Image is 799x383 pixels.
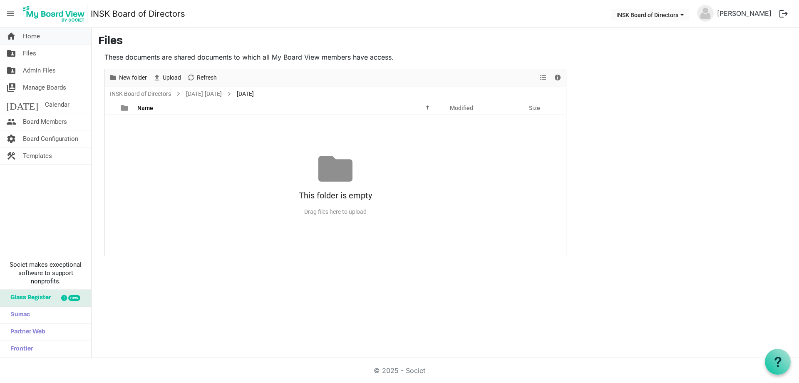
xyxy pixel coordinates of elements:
[20,3,91,24] a: My Board View Logo
[6,290,51,306] span: Glass Register
[235,89,256,99] span: [DATE]
[20,3,87,24] img: My Board View Logo
[108,73,149,83] button: New folder
[23,28,40,45] span: Home
[6,79,16,96] span: switch_account
[105,205,566,219] div: Drag files here to upload
[374,366,425,375] a: © 2025 - Societ
[6,307,30,323] span: Sumac
[23,62,56,79] span: Admin Files
[23,79,66,96] span: Manage Boards
[529,105,540,111] span: Size
[4,260,87,285] span: Societ makes exceptional software to support nonprofits.
[775,5,792,23] button: logout
[184,69,220,87] div: Refresh
[108,89,173,99] a: INSK Board of Directors
[118,73,148,83] span: New folder
[23,148,52,164] span: Templates
[450,105,473,111] span: Modified
[6,45,16,62] span: folder_shared
[6,62,16,79] span: folder_shared
[23,113,67,130] span: Board Members
[6,148,16,164] span: construction
[536,69,551,87] div: View
[697,5,714,22] img: no-profile-picture.svg
[552,73,563,83] button: Details
[23,130,78,147] span: Board Configuration
[2,6,18,22] span: menu
[150,69,184,87] div: Upload
[68,295,80,301] div: new
[91,5,185,22] a: INSK Board of Directors
[551,69,565,87] div: Details
[186,73,218,83] button: Refresh
[162,73,182,83] span: Upload
[6,341,33,358] span: Frontier
[538,73,548,83] button: View dropdownbutton
[104,52,566,62] p: These documents are shared documents to which all My Board View members have access.
[137,105,153,111] span: Name
[714,5,775,22] a: [PERSON_NAME]
[151,73,183,83] button: Upload
[184,89,223,99] a: [DATE]-[DATE]
[6,113,16,130] span: people
[611,9,689,20] button: INSK Board of Directors dropdownbutton
[106,69,150,87] div: New folder
[6,28,16,45] span: home
[98,35,792,49] h3: Files
[6,130,16,147] span: settings
[45,96,69,113] span: Calendar
[196,73,218,83] span: Refresh
[23,45,36,62] span: Files
[105,186,566,205] div: This folder is empty
[6,96,38,113] span: [DATE]
[6,324,45,340] span: Partner Web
